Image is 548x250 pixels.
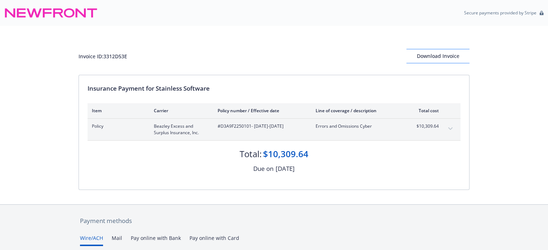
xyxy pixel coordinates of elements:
[218,108,304,114] div: Policy number / Effective date
[316,108,400,114] div: Line of coverage / description
[412,108,439,114] div: Total cost
[79,53,127,60] div: Invoice ID: 3312D53E
[112,234,122,246] button: Mail
[154,123,206,136] span: Beazley Excess and Surplus Insurance, Inc.
[80,216,468,226] div: Payment methods
[88,84,460,93] div: Insurance Payment for Stainless Software
[240,148,262,160] div: Total:
[253,164,273,173] div: Due on
[276,164,295,173] div: [DATE]
[445,123,456,135] button: expand content
[190,234,239,246] button: Pay online with Card
[412,123,439,129] span: $10,309.64
[263,148,308,160] div: $10,309.64
[406,49,469,63] button: Download Invoice
[92,123,142,129] span: Policy
[88,119,460,140] div: PolicyBeazley Excess and Surplus Insurance, Inc.#D3A9F2250101- [DATE]-[DATE]Errors and Omissions ...
[80,234,103,246] button: Wire/ACH
[154,108,206,114] div: Carrier
[218,123,304,129] span: #D3A9F2250101 - [DATE]-[DATE]
[131,234,181,246] button: Pay online with Bank
[92,108,142,114] div: Item
[464,10,536,16] p: Secure payments provided by Stripe
[316,123,400,129] span: Errors and Omissions Cyber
